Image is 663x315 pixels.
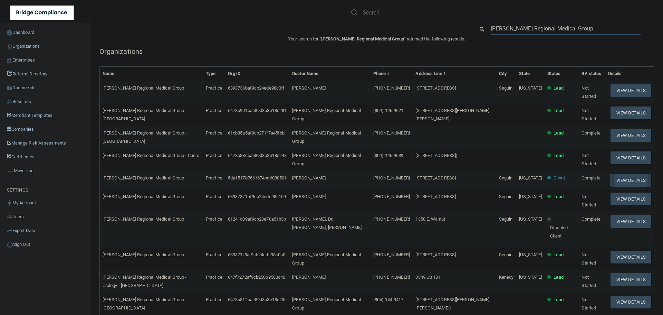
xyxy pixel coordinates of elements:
[292,130,361,144] span: [PERSON_NAME] Regional Medical Group
[7,167,14,174] img: briefcase.64adab9b.png
[7,214,12,220] img: icon-users.e205127d.png
[363,6,426,19] input: Search
[491,22,641,35] input: Search
[103,130,187,144] span: [PERSON_NAME] Regional Medical Group - [GEOGRAPHIC_DATA]
[203,67,225,81] th: Type
[373,216,410,222] span: [PHONE_NUMBER]
[582,85,596,99] span: Not Started
[554,84,563,92] p: Lead
[7,241,13,248] img: ic_power_dark.7ecde6b1.png
[415,108,489,121] span: [STREET_ADDRESS][PERSON_NAME][PERSON_NAME]
[415,216,445,222] span: 1350 E. Walnut
[292,175,326,180] span: [PERSON_NAME]
[206,108,222,113] span: Practice
[582,153,596,166] span: Not Started
[611,106,651,119] button: View Details
[99,48,654,55] h5: Organizations
[206,130,222,136] span: Practice
[206,275,222,280] span: Practice
[413,67,496,81] th: Address Line 1
[10,6,74,20] img: bridge_compliance_login_screen.278c3ca4.svg
[415,297,489,311] span: [STREET_ADDRESS][PERSON_NAME][PERSON_NAME])
[103,252,184,257] span: [PERSON_NAME] Regional Medical Group
[103,85,184,91] span: [PERSON_NAME] Regional Medical Group
[373,130,410,136] span: [PHONE_NUMBER]
[7,228,12,233] img: icon-export.b9366987.png
[582,108,596,121] span: Not Started
[228,297,287,302] span: 6478b812bae89d3b3e18c23e
[7,30,12,36] img: ic_dashboard_dark.d01f4a41.png
[373,297,403,302] span: (804) 144-9417
[7,85,12,91] img: icon-documents.8dae5593.png
[99,35,654,43] p: Your search for " " returned the following results:
[519,194,542,199] span: [US_STATE]
[206,252,222,257] span: Practice
[100,67,203,81] th: Name
[373,194,410,199] span: [PHONE_NUMBER]
[496,67,517,81] th: City
[519,275,542,280] span: [US_STATE]
[554,129,563,137] p: Lead
[371,67,413,81] th: Phone #
[611,174,651,187] button: View Details
[611,273,651,286] button: View Details
[519,175,542,180] span: [US_STATE]
[206,216,222,222] span: Practice
[415,194,456,199] span: [STREET_ADDRESS]
[103,194,184,199] span: [PERSON_NAME] Regional Medical Group
[228,175,287,180] span: 5da1517b7661674bd6080501
[228,153,287,158] span: 6478b88cbae89d3b3e18c248
[292,108,361,121] span: [PERSON_NAME] Regional Medical Group
[582,252,596,266] span: Not Started
[611,193,651,205] button: View Details
[554,296,563,304] p: Lead
[292,297,361,311] span: [PERSON_NAME] Regional Medical Group
[206,153,222,158] span: Practice
[228,108,287,113] span: 6478b901bae89d3b3e18c281
[415,175,456,180] span: [STREET_ADDRESS]
[499,252,513,257] span: Seguin
[554,106,563,115] p: Lead
[582,275,596,288] span: Not Started
[554,251,563,259] p: Lead
[228,275,285,280] span: 647f7272af9cb25069580c40
[582,216,600,222] span: Complete
[516,67,545,81] th: State
[499,275,514,280] span: Kenedy
[499,194,513,199] span: Seguin
[7,44,12,49] img: organization-icon.f8decf85.png
[611,251,651,263] button: View Details
[228,252,285,257] span: 639371f8af9cb24ede98c0b0
[206,194,222,199] span: Practice
[415,85,456,91] span: [STREET_ADDRESS]
[7,186,28,194] label: SETTINGS
[228,85,285,91] span: 6393736baf9cb24ede98c0ff
[519,252,542,257] span: [US_STATE]
[228,130,285,136] span: 61cb85a5af9cb271f7a45fbb
[499,85,513,91] span: Seguin
[415,275,440,280] span: 3349 US 181
[103,275,187,288] span: [PERSON_NAME] Regional Medical Group - Urology - [GEOGRAPHIC_DATA]
[519,85,542,91] span: [US_STATE]
[206,175,222,180] span: Practice
[554,193,563,201] p: Lead
[292,216,362,230] span: [PERSON_NAME], Dr. [PERSON_NAME], [PERSON_NAME]
[582,130,600,136] span: Complete
[499,175,513,180] span: Seguin
[519,216,542,222] span: [US_STATE]
[550,224,576,240] p: Disabled Client
[103,216,184,222] span: [PERSON_NAME] Regional Medical Group
[415,153,458,158] span: [STREET_ADDRESS])
[292,153,361,166] span: [PERSON_NAME] Regional Medical Group
[611,129,651,142] button: View Details
[7,58,12,63] img: enterprise.0d942306.png
[292,85,326,91] span: [PERSON_NAME]
[611,151,651,164] button: View Details
[611,296,651,308] button: View Details
[103,153,199,158] span: [PERSON_NAME] Regional Medical Group - Cuero
[225,67,289,81] th: Org ID
[582,194,596,207] span: Not Started
[373,275,410,280] span: [PHONE_NUMBER]
[292,275,326,280] span: [PERSON_NAME]
[373,85,410,91] span: [PHONE_NUMBER]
